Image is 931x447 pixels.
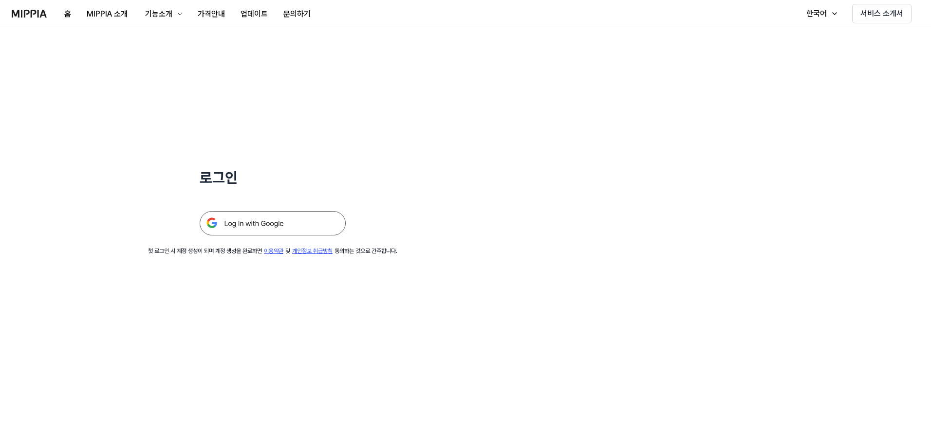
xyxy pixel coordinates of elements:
[276,4,318,24] button: 문의하기
[143,8,174,20] div: 기능소개
[804,8,829,19] div: 한국어
[264,248,283,254] a: 이용약관
[292,248,333,254] a: 개인정보 취급방침
[233,4,276,24] button: 업데이트
[135,4,190,24] button: 기능소개
[190,4,233,24] button: 가격안내
[797,4,844,23] button: 한국어
[79,4,135,24] button: MIPPIA 소개
[200,167,346,188] h1: 로그인
[200,211,346,235] img: 구글 로그인 버튼
[233,0,276,27] a: 업데이트
[56,4,79,24] button: 홈
[148,247,397,255] div: 첫 로그인 시 계정 생성이 되며 계정 생성을 완료하면 및 동의하는 것으로 간주합니다.
[12,10,47,18] img: logo
[852,4,912,23] button: 서비스 소개서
